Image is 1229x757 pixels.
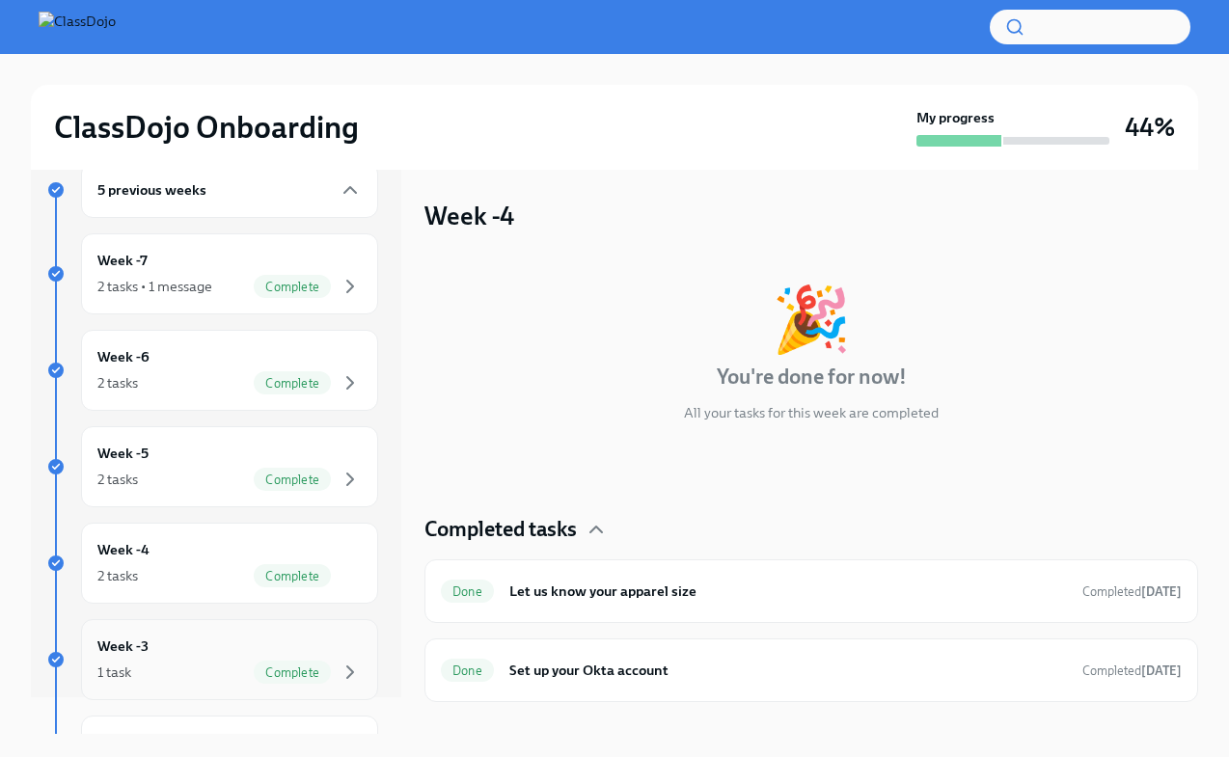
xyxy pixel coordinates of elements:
[254,473,331,487] span: Complete
[916,108,995,127] strong: My progress
[441,584,494,599] span: Done
[254,280,331,294] span: Complete
[509,581,1067,602] h6: Let us know your apparel size
[81,162,378,218] div: 5 previous weeks
[1082,584,1182,599] span: Completed
[97,470,138,489] div: 2 tasks
[717,363,907,392] h4: You're done for now!
[1125,110,1175,145] h3: 44%
[684,403,939,422] p: All your tasks for this week are completed
[46,233,378,314] a: Week -72 tasks • 1 messageComplete
[1082,663,1182,678] span: Completed
[424,199,514,233] h3: Week -4
[441,663,494,678] span: Done
[424,515,1198,544] div: Completed tasks
[97,635,149,657] h6: Week -3
[97,250,148,271] h6: Week -7
[97,277,212,296] div: 2 tasks • 1 message
[97,179,206,201] h6: 5 previous weeks
[54,108,359,147] h2: ClassDojo Onboarding
[772,287,851,351] div: 🎉
[424,515,577,544] h4: Completed tasks
[1082,582,1182,601] span: August 4th, 2025 15:24
[97,662,131,682] div: 1 task
[97,566,138,585] div: 2 tasks
[97,443,149,464] h6: Week -5
[97,373,138,392] div: 2 tasks
[1141,584,1182,599] strong: [DATE]
[46,619,378,700] a: Week -31 taskComplete
[509,660,1067,681] h6: Set up your Okta account
[254,376,331,391] span: Complete
[97,346,150,367] h6: Week -6
[46,426,378,507] a: Week -52 tasksComplete
[46,523,378,604] a: Week -42 tasksComplete
[97,539,150,560] h6: Week -4
[39,12,116,42] img: ClassDojo
[1141,663,1182,678] strong: [DATE]
[254,665,331,680] span: Complete
[1082,662,1182,680] span: August 4th, 2025 15:24
[441,655,1182,686] a: DoneSet up your Okta accountCompleted[DATE]
[46,330,378,411] a: Week -62 tasksComplete
[97,732,148,753] h6: Week -1
[441,576,1182,607] a: DoneLet us know your apparel sizeCompleted[DATE]
[254,569,331,583] span: Complete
